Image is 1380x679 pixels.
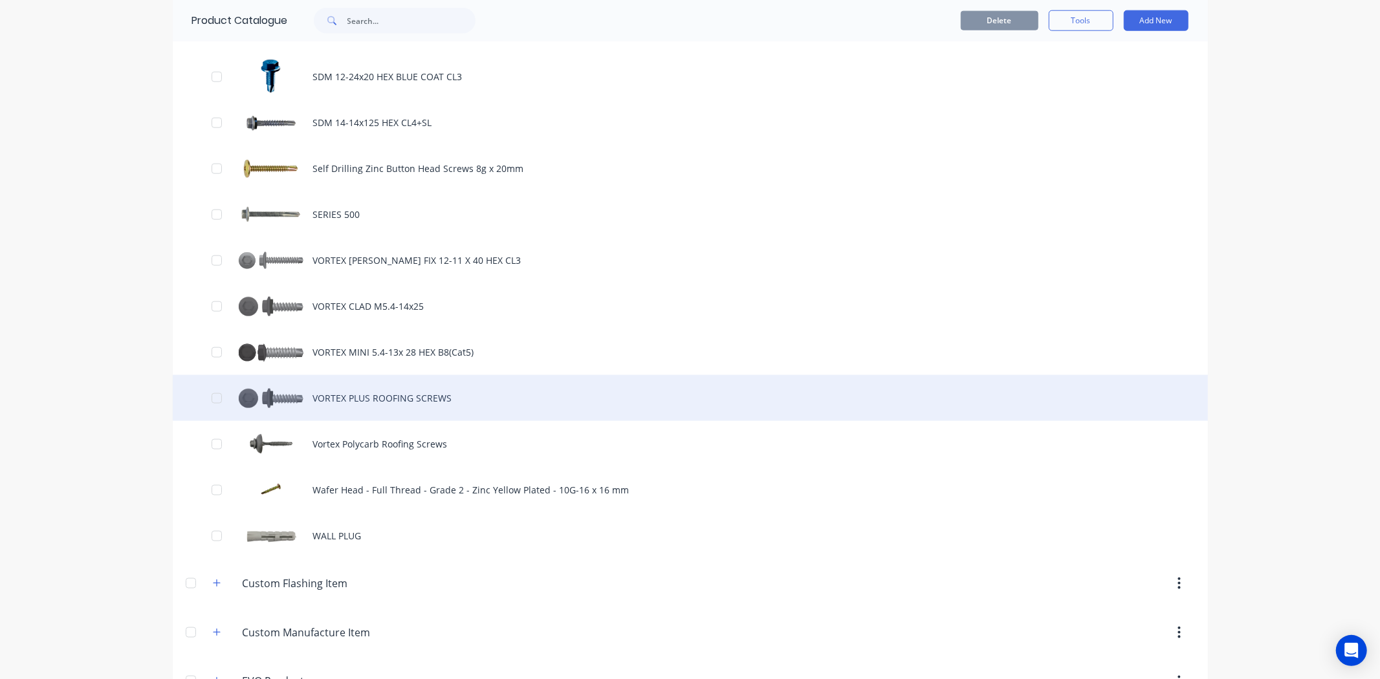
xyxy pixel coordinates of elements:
input: Search... [347,8,476,34]
div: SDM 14-14x125 HEX CL4+SLSDM 14-14x125 HEX CL4+SL [173,100,1208,145]
button: Tools [1049,10,1113,31]
div: Open Intercom Messenger [1336,635,1367,666]
div: Wafer Head - Full Thread - Grade 2 - Zinc Yellow Plated - 10G-16 x 16 mmWafer Head - Full Thread ... [173,467,1208,513]
div: VORTEX BATTEN FIX 12-11 X 40 HEX CL3VORTEX [PERSON_NAME] FIX 12-11 X 40 HEX CL3 [173,237,1208,283]
div: Vortex Polycarb Roofing Screws Vortex Polycarb Roofing Screws [173,421,1208,467]
div: SDM 12-24x20 HEX BLUE COAT CL3SDM 12-24x20 HEX BLUE COAT CL3 [173,54,1208,100]
button: Delete [961,11,1038,30]
div: SERIES 500 SERIES 500 [173,191,1208,237]
div: WALL PLUGWALL PLUG [173,513,1208,559]
div: VORTEX CLAD M5.4-14x25VORTEX CLAD M5.4-14x25 [173,283,1208,329]
input: Enter category name [243,625,396,640]
div: Self Drilling Zinc Button Head Screws 8g x 20mmSelf Drilling Zinc Button Head Screws 8g x 20mm [173,145,1208,191]
button: Add New [1124,10,1188,31]
div: VORTEX PLUS ROOFING SCREWSVORTEX PLUS ROOFING SCREWS [173,375,1208,421]
div: VORTEX MINI 5.4-13x 28 HEX B8(Cat5)VORTEX MINI 5.4-13x 28 HEX B8(Cat5) [173,329,1208,375]
input: Enter category name [243,576,396,591]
